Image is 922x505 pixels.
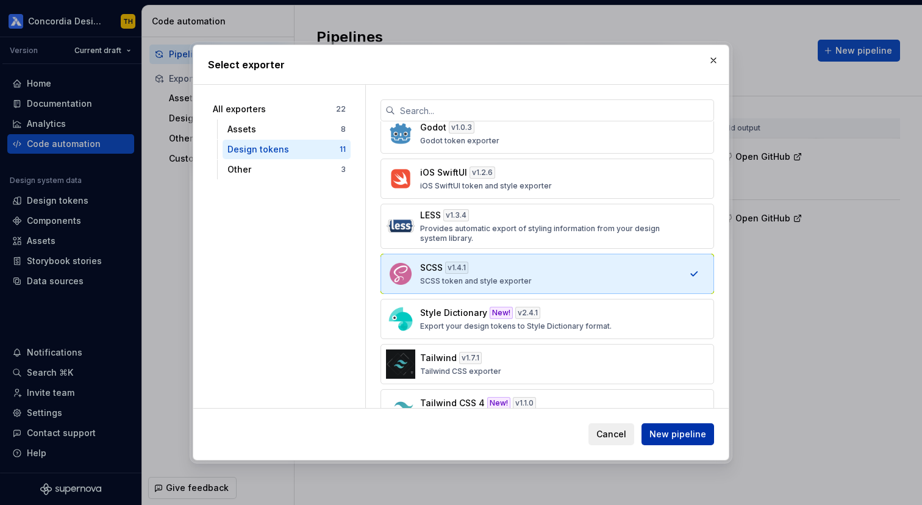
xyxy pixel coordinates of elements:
[443,209,469,221] div: v 1.3.4
[381,254,714,294] button: SCSSv1.4.1SCSS token and style exporter
[341,165,346,174] div: 3
[490,307,513,319] div: New!
[341,124,346,134] div: 8
[381,299,714,339] button: Style DictionaryNew!v2.4.1Export your design tokens to Style Dictionary format.
[420,224,667,243] p: Provides automatic export of styling information from your design system library.
[515,307,540,319] div: v 2.4.1
[227,123,341,135] div: Assets
[420,367,501,376] p: Tailwind CSS exporter
[227,143,340,156] div: Design tokens
[381,113,714,154] button: Godotv1.0.3Godot token exporter
[381,389,714,429] button: Tailwind CSS 4New!v1.1.0Export design tokens as Tailwind CSS 4 configuration.
[641,423,714,445] button: New pipeline
[208,57,714,72] h2: Select exporter
[223,160,351,179] button: Other3
[420,307,487,319] p: Style Dictionary
[588,423,634,445] button: Cancel
[420,262,443,274] p: SCSS
[227,163,341,176] div: Other
[513,397,536,409] div: v 1.1.0
[420,181,552,191] p: iOS SwiftUI token and style exporter
[449,121,474,134] div: v 1.0.3
[208,99,351,119] button: All exporters22
[420,397,485,409] p: Tailwind CSS 4
[223,140,351,159] button: Design tokens11
[459,352,482,364] div: v 1.7.1
[213,103,336,115] div: All exporters
[381,159,714,199] button: iOS SwiftUIv1.2.6iOS SwiftUI token and style exporter
[223,120,351,139] button: Assets8
[445,262,468,274] div: v 1.4.1
[336,104,346,114] div: 22
[420,209,441,221] p: LESS
[420,321,612,331] p: Export your design tokens to Style Dictionary format.
[420,276,532,286] p: SCSS token and style exporter
[420,167,467,179] p: iOS SwiftUI
[420,121,446,134] p: Godot
[596,428,626,440] span: Cancel
[470,167,495,179] div: v 1.2.6
[381,344,714,384] button: Tailwindv1.7.1Tailwind CSS exporter
[649,428,706,440] span: New pipeline
[381,204,714,249] button: LESSv1.3.4Provides automatic export of styling information from your design system library.
[420,352,457,364] p: Tailwind
[487,397,510,409] div: New!
[340,145,346,154] div: 11
[420,136,499,146] p: Godot token exporter
[395,99,714,121] input: Search...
